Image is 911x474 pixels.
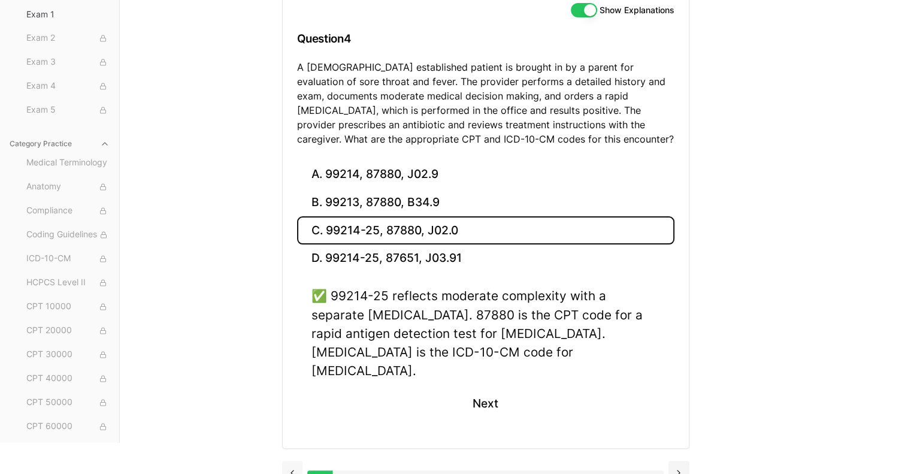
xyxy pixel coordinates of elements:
[22,53,114,72] button: Exam 3
[26,372,110,385] span: CPT 40000
[22,297,114,316] button: CPT 10000
[600,6,674,14] label: Show Explanations
[311,286,660,380] div: ✅ 99214-25 reflects moderate complexity with a separate [MEDICAL_DATA]. 87880 is the CPT code for...
[26,252,110,265] span: ICD-10-CM
[26,324,110,337] span: CPT 20000
[297,21,674,56] h3: Question 4
[22,321,114,340] button: CPT 20000
[297,60,674,146] p: A [DEMOGRAPHIC_DATA] established patient is brought in by a parent for evaluation of sore throat ...
[26,420,110,433] span: CPT 60000
[26,300,110,313] span: CPT 10000
[26,156,110,170] span: Medical Terminology
[22,153,114,173] button: Medical Terminology
[22,177,114,197] button: Anatomy
[22,101,114,120] button: Exam 5
[26,32,110,45] span: Exam 2
[26,276,110,289] span: HCPCS Level II
[26,396,110,409] span: CPT 50000
[26,228,110,241] span: Coding Guidelines
[22,29,114,48] button: Exam 2
[22,393,114,412] button: CPT 50000
[22,77,114,96] button: Exam 4
[26,104,110,117] span: Exam 5
[26,180,110,194] span: Anatomy
[458,387,513,419] button: Next
[22,273,114,292] button: HCPCS Level II
[26,348,110,361] span: CPT 30000
[26,80,110,93] span: Exam 4
[5,134,114,153] button: Category Practice
[26,204,110,218] span: Compliance
[297,216,674,244] button: C. 99214-25, 87880, J02.0
[22,417,114,436] button: CPT 60000
[22,5,114,24] button: Exam 1
[297,244,674,273] button: D. 99214-25, 87651, J03.91
[297,189,674,217] button: B. 99213, 87880, B34.9
[26,56,110,69] span: Exam 3
[22,201,114,221] button: Compliance
[22,225,114,244] button: Coding Guidelines
[297,161,674,189] button: A. 99214, 87880, J02.9
[22,345,114,364] button: CPT 30000
[22,369,114,388] button: CPT 40000
[22,249,114,268] button: ICD-10-CM
[26,8,110,20] span: Exam 1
